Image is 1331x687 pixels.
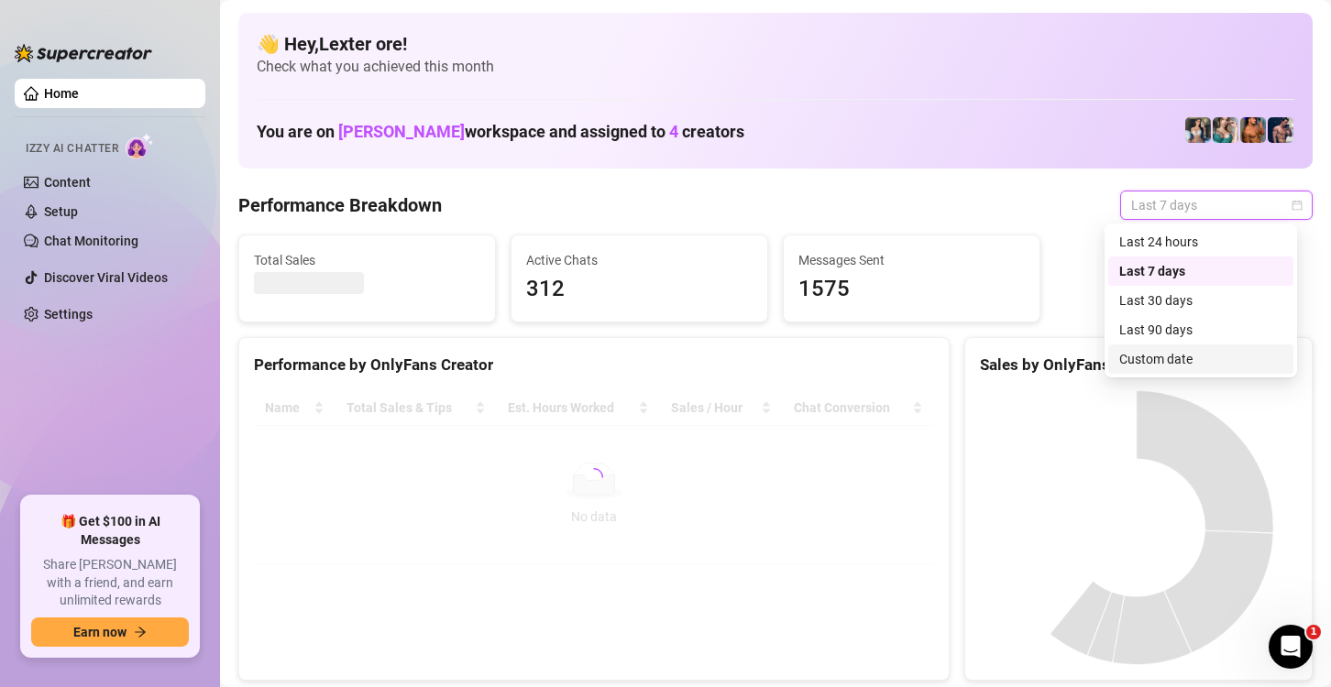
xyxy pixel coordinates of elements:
h4: Performance Breakdown [238,192,442,218]
span: [PERSON_NAME] [338,122,465,141]
span: 🎁 Get $100 in AI Messages [31,513,189,549]
span: Check what you achieved this month [257,57,1294,77]
div: Last 30 days [1108,286,1293,315]
div: Last 7 days [1108,256,1293,286]
a: Setup [44,204,78,219]
span: Total Sales [254,250,480,270]
h1: You are on workspace and assigned to creators [257,122,744,142]
span: Last 7 days [1131,191,1302,219]
div: Custom date [1108,344,1293,374]
img: Zaddy [1213,117,1238,143]
a: Home [44,86,79,101]
span: 4 [669,122,678,141]
img: AI Chatter [126,133,154,159]
div: Last 90 days [1108,315,1293,344]
span: Izzy AI Chatter [26,140,118,158]
span: loading [581,465,606,490]
span: 1575 [798,272,1025,307]
div: Performance by OnlyFans Creator [254,353,934,377]
button: Earn nowarrow-right [31,617,189,647]
span: Messages Sent [798,250,1025,270]
h4: 👋 Hey, Lexter ore ! [257,31,1294,57]
span: calendar [1292,200,1303,211]
div: Sales by OnlyFans Creator [980,353,1297,377]
span: arrow-right [134,626,147,638]
iframe: Intercom live chat [1269,625,1313,669]
img: JG [1240,117,1266,143]
a: Settings [44,307,93,322]
div: Last 90 days [1119,320,1282,340]
div: Last 24 hours [1119,232,1282,252]
span: Earn now [73,625,126,639]
span: Active Chats [526,250,753,270]
span: Share [PERSON_NAME] with a friend, and earn unlimited rewards [31,556,189,610]
a: Content [44,175,91,190]
img: Katy [1185,117,1211,143]
div: Last 24 hours [1108,227,1293,256]
img: Axel [1268,117,1293,143]
div: Last 30 days [1119,290,1282,311]
span: 1 [1306,625,1321,639]
img: logo-BBDzfeDw.svg [15,44,152,62]
a: Discover Viral Videos [44,270,168,285]
div: Custom date [1119,349,1282,369]
div: Last 7 days [1119,261,1282,281]
a: Chat Monitoring [44,234,138,248]
span: 312 [526,272,753,307]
